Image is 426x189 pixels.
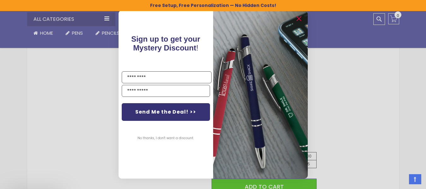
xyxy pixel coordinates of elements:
button: Send Me the Deal! >> [122,103,210,121]
img: 081b18bf-2f98-4675-a917-09431eb06994.jpeg [213,10,308,179]
span: ! [131,35,200,52]
iframe: Google Customer Reviews [374,172,426,189]
input: YOUR EMAIL [122,85,210,97]
span: Sign up to get your Mystery Discount [131,35,200,52]
button: Close dialog [294,14,304,24]
button: No thanks, I don't want a discount. [134,130,197,146]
